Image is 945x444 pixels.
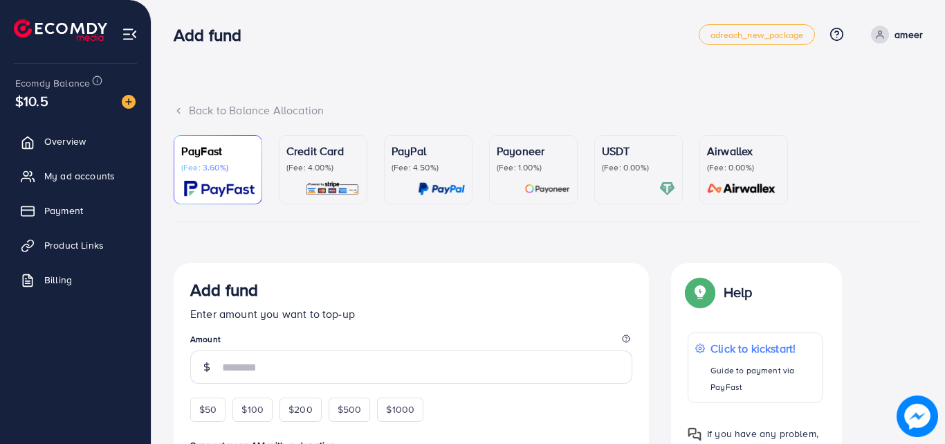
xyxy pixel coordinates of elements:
[199,402,217,416] span: $50
[15,91,48,111] span: $10.5
[703,181,780,197] img: card
[602,143,675,159] p: USDT
[707,143,780,159] p: Airwallex
[10,127,140,155] a: Overview
[497,162,570,173] p: (Fee: 1.00%)
[392,143,465,159] p: PayPal
[602,162,675,173] p: (Fee: 0.00%)
[707,162,780,173] p: (Fee: 0.00%)
[524,181,570,197] img: card
[14,19,107,41] img: logo
[190,305,632,322] p: Enter amount you want to top-up
[10,162,140,190] a: My ad accounts
[699,24,815,45] a: adreach_new_package
[10,266,140,294] a: Billing
[688,280,713,305] img: Popup guide
[181,162,255,173] p: (Fee: 3.60%)
[286,162,360,173] p: (Fee: 4.00%)
[894,26,923,43] p: ameer
[184,181,255,197] img: card
[44,238,104,252] span: Product Links
[174,103,923,118] div: Back to Balance Allocation
[418,181,465,197] img: card
[44,169,115,183] span: My ad accounts
[44,273,72,287] span: Billing
[724,284,753,301] p: Help
[286,143,360,159] p: Credit Card
[865,26,923,44] a: ameer
[688,427,701,441] img: Popup guide
[392,162,465,173] p: (Fee: 4.50%)
[710,340,815,357] p: Click to kickstart!
[44,134,86,148] span: Overview
[122,95,136,109] img: image
[288,402,313,416] span: $200
[44,204,83,217] span: Payment
[190,333,632,350] legend: Amount
[710,362,815,396] p: Guide to payment via PayFast
[10,231,140,259] a: Product Links
[338,402,362,416] span: $500
[122,26,138,42] img: menu
[659,181,675,197] img: card
[181,143,255,159] p: PayFast
[241,402,264,416] span: $100
[710,30,803,39] span: adreach_new_package
[15,76,90,90] span: Ecomdy Balance
[897,396,938,437] img: image
[497,143,570,159] p: Payoneer
[10,197,140,224] a: Payment
[386,402,414,416] span: $1000
[174,25,253,45] h3: Add fund
[305,181,360,197] img: card
[190,280,258,300] h3: Add fund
